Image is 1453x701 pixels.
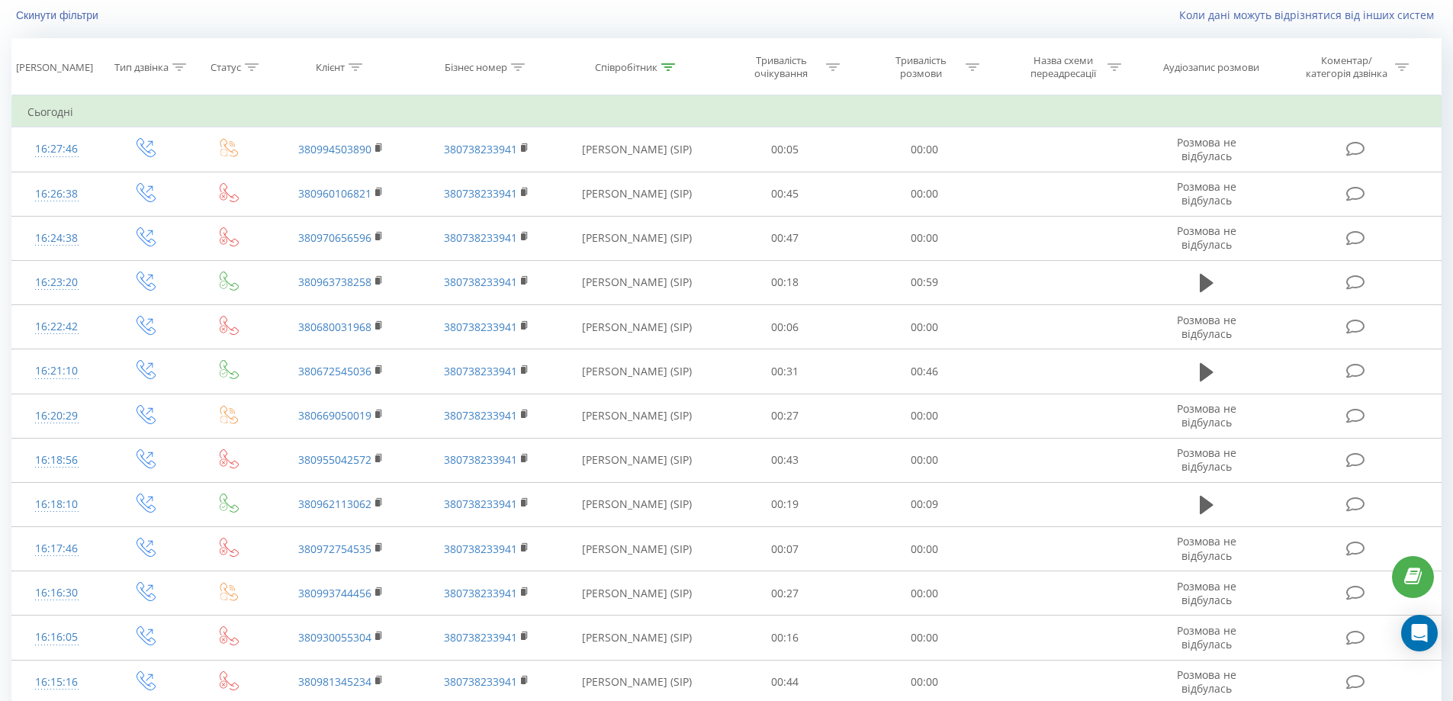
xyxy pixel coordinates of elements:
[298,586,371,600] a: 380993744456
[298,452,371,467] a: 380955042572
[298,364,371,378] a: 380672545036
[27,134,86,164] div: 16:27:46
[27,312,86,342] div: 16:22:42
[298,275,371,289] a: 380963738258
[444,364,517,378] a: 380738233941
[1179,8,1442,22] a: Коли дані можуть відрізнятися вiд інших систем
[1177,534,1236,562] span: Розмова не відбулась
[27,667,86,697] div: 16:15:16
[559,482,715,526] td: [PERSON_NAME] (SIP)
[298,408,371,423] a: 380669050019
[855,260,995,304] td: 00:59
[27,578,86,608] div: 16:16:30
[1177,445,1236,474] span: Розмова не відбулась
[715,305,855,349] td: 00:06
[1177,623,1236,651] span: Розмова не відбулась
[444,408,517,423] a: 380738233941
[298,320,371,334] a: 380680031968
[715,482,855,526] td: 00:19
[1177,667,1236,696] span: Розмова не відбулась
[715,438,855,482] td: 00:43
[12,97,1442,127] td: Сьогодні
[715,172,855,216] td: 00:45
[444,542,517,556] a: 380738233941
[715,616,855,660] td: 00:16
[855,349,995,394] td: 00:46
[298,542,371,556] a: 380972754535
[855,438,995,482] td: 00:00
[27,401,86,431] div: 16:20:29
[316,61,345,74] div: Клієнт
[27,490,86,519] div: 16:18:10
[855,527,995,571] td: 00:00
[1177,223,1236,252] span: Розмова не відбулась
[1022,54,1104,80] div: Назва схеми переадресації
[715,349,855,394] td: 00:31
[27,356,86,386] div: 16:21:10
[855,305,995,349] td: 00:00
[559,394,715,438] td: [PERSON_NAME] (SIP)
[559,260,715,304] td: [PERSON_NAME] (SIP)
[559,216,715,260] td: [PERSON_NAME] (SIP)
[445,61,507,74] div: Бізнес номер
[1302,54,1391,80] div: Коментар/категорія дзвінка
[715,571,855,616] td: 00:27
[559,349,715,394] td: [PERSON_NAME] (SIP)
[715,260,855,304] td: 00:18
[27,622,86,652] div: 16:16:05
[1177,313,1236,341] span: Розмова не відбулась
[1177,401,1236,429] span: Розмова не відбулась
[444,497,517,511] a: 380738233941
[855,616,995,660] td: 00:00
[444,142,517,156] a: 380738233941
[298,142,371,156] a: 380994503890
[559,438,715,482] td: [PERSON_NAME] (SIP)
[1177,579,1236,607] span: Розмова не відбулась
[298,630,371,645] a: 380930055304
[559,527,715,571] td: [PERSON_NAME] (SIP)
[1401,615,1438,651] div: Open Intercom Messenger
[855,571,995,616] td: 00:00
[559,571,715,616] td: [PERSON_NAME] (SIP)
[444,275,517,289] a: 380738233941
[715,394,855,438] td: 00:27
[114,61,169,74] div: Тип дзвінка
[298,674,371,689] a: 380981345234
[298,497,371,511] a: 380962113062
[444,674,517,689] a: 380738233941
[27,534,86,564] div: 16:17:46
[559,305,715,349] td: [PERSON_NAME] (SIP)
[27,268,86,297] div: 16:23:20
[444,586,517,600] a: 380738233941
[595,61,657,74] div: Співробітник
[16,61,93,74] div: [PERSON_NAME]
[855,216,995,260] td: 00:00
[27,179,86,209] div: 16:26:38
[855,127,995,172] td: 00:00
[880,54,962,80] div: Тривалість розмови
[715,216,855,260] td: 00:47
[855,482,995,526] td: 00:09
[741,54,822,80] div: Тривалість очікування
[559,172,715,216] td: [PERSON_NAME] (SIP)
[11,8,106,22] button: Скинути фільтри
[444,452,517,467] a: 380738233941
[27,223,86,253] div: 16:24:38
[298,230,371,245] a: 380970656596
[1177,179,1236,207] span: Розмова не відбулась
[444,630,517,645] a: 380738233941
[715,527,855,571] td: 00:07
[444,230,517,245] a: 380738233941
[1163,61,1259,74] div: Аудіозапис розмови
[855,172,995,216] td: 00:00
[27,445,86,475] div: 16:18:56
[715,127,855,172] td: 00:05
[211,61,241,74] div: Статус
[298,186,371,201] a: 380960106821
[559,127,715,172] td: [PERSON_NAME] (SIP)
[1177,135,1236,163] span: Розмова не відбулась
[855,394,995,438] td: 00:00
[444,320,517,334] a: 380738233941
[559,616,715,660] td: [PERSON_NAME] (SIP)
[444,186,517,201] a: 380738233941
